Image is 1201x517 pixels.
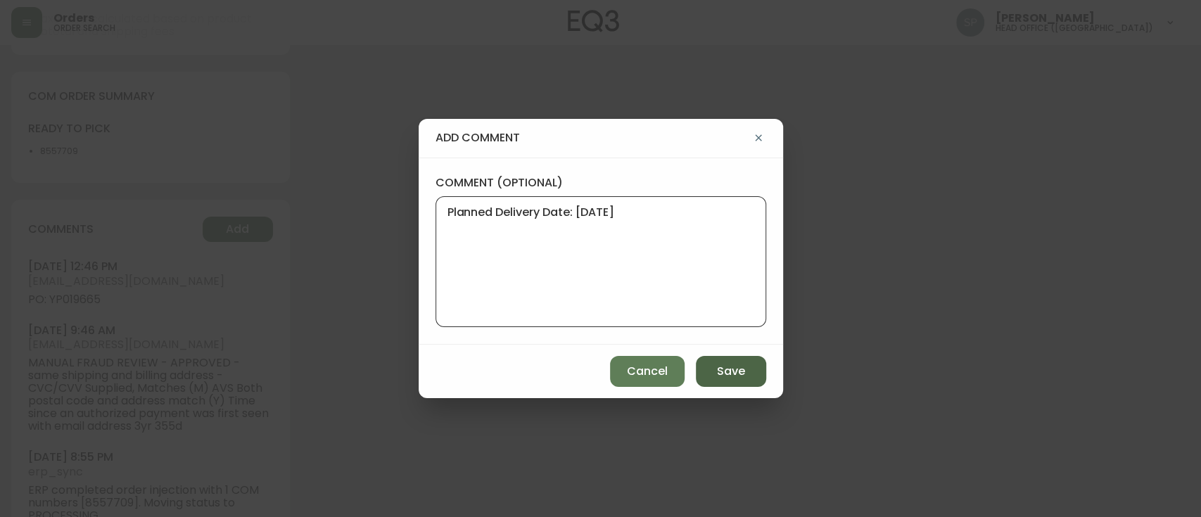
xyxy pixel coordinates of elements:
[696,356,766,387] button: Save
[717,364,745,379] span: Save
[436,175,766,191] label: comment (optional)
[610,356,685,387] button: Cancel
[447,205,754,318] textarea: Planned Delivery Date: [DATE]
[436,130,751,146] h4: add comment
[627,364,668,379] span: Cancel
